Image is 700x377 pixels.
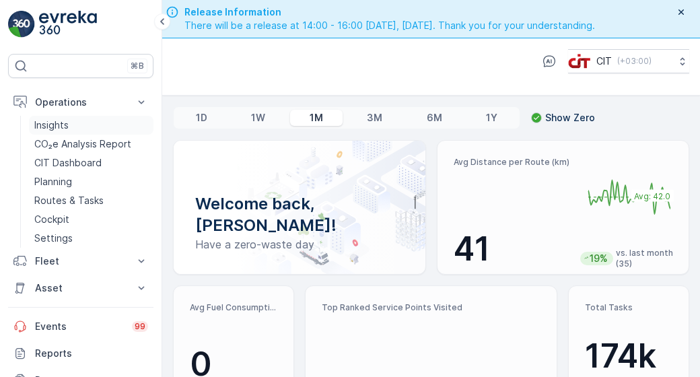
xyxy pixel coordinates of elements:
p: Reports [35,347,148,360]
p: Settings [34,232,73,245]
a: Planning [29,172,153,191]
p: 3M [367,111,382,125]
a: Insights [29,116,153,135]
p: Avg Distance per Route (km) [454,157,569,168]
a: Settings [29,229,153,248]
p: Avg Fuel Consumption per Route (lt) [190,302,277,313]
p: vs. last month (35) [616,248,676,269]
p: 1D [196,111,207,125]
p: Operations [35,96,127,109]
a: CO₂e Analysis Report [29,135,153,153]
p: Show Zero [545,111,595,125]
p: Planning [34,175,72,188]
a: CIT Dashboard [29,153,153,172]
p: ( +03:00 ) [617,56,652,67]
p: CO₂e Analysis Report [34,137,131,151]
span: There will be a release at 14:00 - 16:00 [DATE], [DATE]. Thank you for your understanding. [184,19,595,32]
a: Events99 [8,313,153,340]
button: Fleet [8,248,153,275]
p: 99 [135,321,145,332]
a: Cockpit [29,210,153,229]
p: CIT Dashboard [34,156,102,170]
p: Events [35,320,124,333]
p: CIT [596,55,612,68]
p: 6M [427,111,442,125]
p: Cockpit [34,213,69,226]
p: Insights [34,118,69,132]
img: logo [8,11,35,38]
p: Welcome back, [PERSON_NAME]! [195,193,404,236]
img: cit-logo_pOk6rL0.png [568,54,591,69]
a: Routes & Tasks [29,191,153,210]
a: Reports [8,340,153,367]
p: Fleet [35,254,127,268]
p: Top Ranked Service Points Visited [322,302,541,313]
p: ⌘B [131,61,144,71]
p: 41 [454,229,569,269]
button: CIT(+03:00) [568,49,689,73]
p: Routes & Tasks [34,194,104,207]
p: 1M [310,111,323,125]
p: Have a zero-waste day [195,236,404,252]
p: 19% [588,252,609,265]
p: 1W [251,111,265,125]
p: Asset [35,281,127,295]
img: logo_light-DOdMpM7g.png [39,11,97,38]
button: Operations [8,89,153,116]
button: Asset [8,275,153,302]
p: 1Y [486,111,497,125]
span: Release Information [184,5,595,19]
p: Total Tasks [585,302,672,313]
p: 174k [585,336,672,376]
